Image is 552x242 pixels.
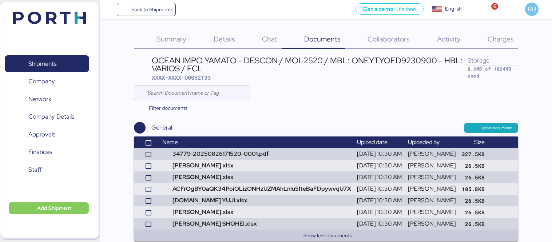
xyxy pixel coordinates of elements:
[488,34,514,44] span: Charges
[437,34,461,44] span: Activity
[405,148,459,160] td: [PERSON_NAME]
[214,34,235,44] span: Details
[459,195,488,206] td: 26.5KB
[481,125,512,131] span: Upload documents
[408,138,440,146] span: Uploaded by
[117,3,176,16] a: Back to Shipments
[459,148,488,160] td: 327.5KB
[143,231,512,240] button: Show less documents
[159,171,354,183] td: [PERSON_NAME].xlsx
[405,171,459,183] td: [PERSON_NAME]
[5,108,89,125] a: Company Details
[5,126,89,143] a: Approvals
[474,138,485,146] span: Size
[354,195,405,206] td: [DATE] 10:30 AM
[28,94,51,104] span: Network
[28,129,55,140] span: Approvals
[459,183,488,195] td: 105.8KB
[354,160,405,171] td: [DATE] 10:30 AM
[459,206,488,218] td: 26.5KB
[147,86,246,100] input: Search Document name or Tag
[104,3,117,16] button: Menu
[459,218,488,230] td: 26.5KB
[354,148,405,160] td: [DATE] 10:30 AM
[368,34,410,44] span: Collaborators
[162,138,178,146] span: Name
[9,202,89,214] button: Add Shipment
[445,5,462,13] div: English
[459,171,488,183] td: 26.5KB
[28,111,74,122] span: Company Details
[28,76,55,87] span: Company
[354,171,405,183] td: [DATE] 10:30 AM
[152,56,468,73] div: OCEAN IMPO YAMATO - DESCON / MOI-2520 / MBL: ONEYTYOFD9230900 - HBL: VARIOS / FCL
[159,218,354,230] td: [PERSON_NAME] SHOHEI.xlsx
[405,183,459,195] td: [PERSON_NAME]
[159,148,354,160] td: 34779-20250826171520-0001.pdf
[405,160,459,171] td: [PERSON_NAME]
[357,138,388,146] span: Upload date
[5,91,89,107] a: Network
[28,59,56,69] span: Shipments
[159,195,354,206] td: [DOMAIN_NAME] YUJI.xlsx
[159,206,354,218] td: [PERSON_NAME].xlsx
[304,34,341,44] span: Documents
[354,206,405,218] td: [DATE] 10:30 AM
[149,104,187,112] span: Filter documents
[134,102,193,115] button: Filter documents
[405,195,459,206] td: [PERSON_NAME]
[152,74,211,81] span: XXXX-XXXX-O0052133
[159,160,354,171] td: [PERSON_NAME].xlsx
[28,147,52,157] span: Finances
[131,5,173,14] span: Back to Shipments
[37,204,71,213] span: Add Shipment
[464,123,518,132] button: Upload documents
[354,183,405,195] td: [DATE] 10:30 AM
[262,34,277,44] span: Chat
[405,206,459,218] td: [PERSON_NAME]
[5,73,89,90] a: Company
[354,218,405,230] td: [DATE] 10:30 AM
[405,218,459,230] td: [PERSON_NAME]
[528,4,536,14] span: RU
[5,144,89,160] a: Finances
[159,183,354,195] td: ACFrOgBY0aQK34PoiOLizONHzUZMAhLnlu5lteBaFDpywvqU7X
[468,66,518,79] div: 0.6MB of 1024MB used
[459,160,488,171] td: 26.5KB
[5,161,89,178] a: Staff
[5,55,89,72] a: Shipments
[151,123,172,132] div: General
[28,164,42,175] span: Staff
[468,56,490,64] span: Storage
[156,34,186,44] span: Summary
